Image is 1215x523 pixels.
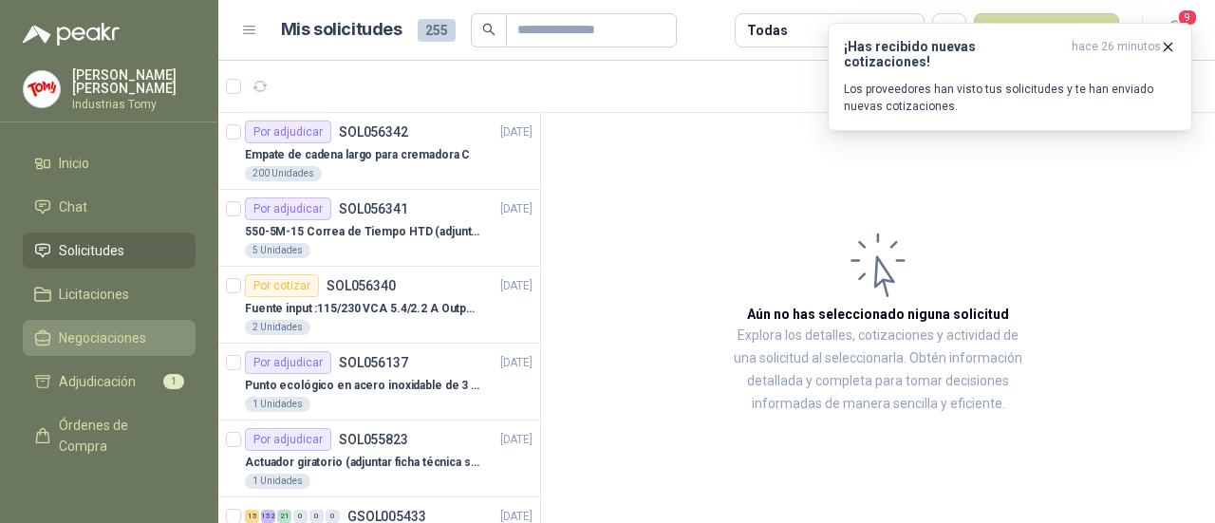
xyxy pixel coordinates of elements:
[828,23,1192,131] button: ¡Has recibido nuevas cotizaciones!hace 26 minutos Los proveedores han visto tus solicitudes y te ...
[163,374,184,389] span: 1
[23,145,196,181] a: Inicio
[23,407,196,464] a: Órdenes de Compra
[245,197,331,220] div: Por adjudicar
[339,125,408,139] p: SOL056342
[747,20,787,41] div: Todas
[327,279,396,292] p: SOL056340
[245,166,322,181] div: 200 Unidades
[245,300,481,318] p: Fuente input :115/230 VCA 5.4/2.2 A Output: 24 VDC 10 A 47-63 Hz
[1072,39,1161,69] span: hace 26 minutos
[500,354,533,372] p: [DATE]
[23,472,196,508] a: Remisiones
[245,351,331,374] div: Por adjudicar
[245,121,331,143] div: Por adjudicar
[418,19,456,42] span: 255
[482,23,495,36] span: search
[23,23,120,46] img: Logo peakr
[326,510,340,523] div: 0
[59,327,146,348] span: Negociaciones
[245,454,481,472] p: Actuador giratorio (adjuntar ficha técnica si es diferente a festo)
[339,356,408,369] p: SOL056137
[245,377,481,395] p: Punto ecológico en acero inoxidable de 3 puestos, con capacidad para 121L cada división.
[245,428,331,451] div: Por adjudicar
[245,274,319,297] div: Por cotizar
[281,16,402,44] h1: Mis solicitudes
[218,267,540,344] a: Por cotizarSOL056340[DATE] Fuente input :115/230 VCA 5.4/2.2 A Output: 24 VDC 10 A 47-63 Hz2 Unid...
[72,68,196,95] p: [PERSON_NAME] [PERSON_NAME]
[844,39,1064,69] h3: ¡Has recibido nuevas cotizaciones!
[500,277,533,295] p: [DATE]
[59,196,87,217] span: Chat
[339,202,408,215] p: SOL056341
[59,415,178,457] span: Órdenes de Compra
[293,510,308,523] div: 0
[218,420,540,497] a: Por adjudicarSOL055823[DATE] Actuador giratorio (adjuntar ficha técnica si es diferente a festo)1...
[500,200,533,218] p: [DATE]
[500,123,533,141] p: [DATE]
[59,371,136,392] span: Adjudicación
[59,284,129,305] span: Licitaciones
[218,190,540,267] a: Por adjudicarSOL056341[DATE] 550-5M-15 Correa de Tiempo HTD (adjuntar ficha y /o imagenes)5 Unidades
[245,397,310,412] div: 1 Unidades
[309,510,324,523] div: 0
[731,325,1025,416] p: Explora los detalles, cotizaciones y actividad de una solicitud al seleccionarla. Obtén informaci...
[339,433,408,446] p: SOL055823
[23,189,196,225] a: Chat
[974,13,1119,47] button: Nueva solicitud
[59,240,124,261] span: Solicitudes
[245,474,310,489] div: 1 Unidades
[23,364,196,400] a: Adjudicación1
[24,71,60,107] img: Company Logo
[218,113,540,190] a: Por adjudicarSOL056342[DATE] Empate de cadena largo para cremadora C200 Unidades
[59,153,89,174] span: Inicio
[500,431,533,449] p: [DATE]
[218,344,540,420] a: Por adjudicarSOL056137[DATE] Punto ecológico en acero inoxidable de 3 puestos, con capacidad para...
[72,99,196,110] p: Industrias Tomy
[23,233,196,269] a: Solicitudes
[347,510,426,523] p: GSOL005433
[245,320,310,335] div: 2 Unidades
[245,243,310,258] div: 5 Unidades
[1177,9,1198,27] span: 9
[245,223,481,241] p: 550-5M-15 Correa de Tiempo HTD (adjuntar ficha y /o imagenes)
[23,320,196,356] a: Negociaciones
[844,81,1176,115] p: Los proveedores han visto tus solicitudes y te han enviado nuevas cotizaciones.
[23,276,196,312] a: Licitaciones
[245,146,470,164] p: Empate de cadena largo para cremadora C
[277,510,291,523] div: 21
[747,304,1009,325] h3: Aún no has seleccionado niguna solicitud
[261,510,275,523] div: 152
[245,510,259,523] div: 15
[1158,13,1192,47] button: 9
